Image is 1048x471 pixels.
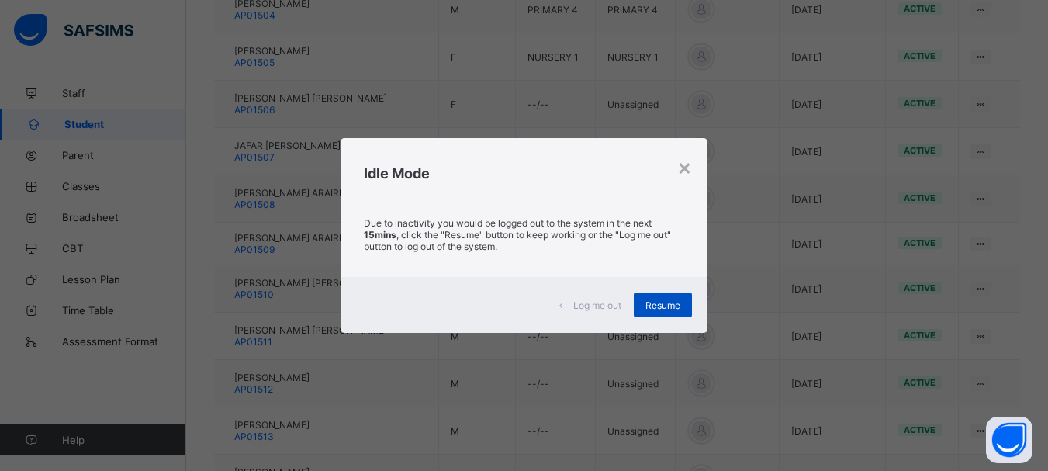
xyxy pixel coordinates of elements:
[364,217,684,252] p: Due to inactivity you would be logged out to the system in the next , click the "Resume" button t...
[364,165,684,182] h2: Idle Mode
[645,300,680,311] span: Resume
[986,417,1032,463] button: Open asap
[364,229,396,241] strong: 15mins
[677,154,692,180] div: ×
[573,300,621,311] span: Log me out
